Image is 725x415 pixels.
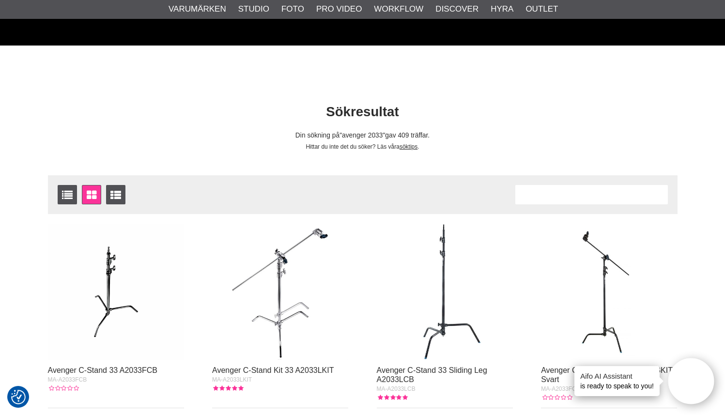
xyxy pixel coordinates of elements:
[377,393,408,402] div: Kundbetyg: 5.00
[541,224,677,360] img: Avenger C-stand Kit 33 A2033FCBKIT Svart
[238,3,269,15] a: Studio
[58,185,77,204] a: Listvisning
[212,366,334,374] a: Avenger C-Stand Kit 33 A2033LKIT
[212,376,252,383] span: MA-A2033LKIT
[212,384,243,393] div: Kundbetyg: 5.00
[580,371,654,381] h4: Aifo AI Assistant
[295,132,430,139] span: Din sökning på gav 409 träffar.
[377,385,416,392] span: MA-A2033LCB
[316,3,362,15] a: Pro Video
[106,185,125,204] a: Utökad listvisning
[417,143,419,150] span: .
[541,366,673,384] a: Avenger C-stand Kit 33 A2033FCBKIT Svart
[82,185,101,204] a: Fönstervisning
[377,224,513,360] img: Avenger C-Stand 33 Sliding Leg A2033LCB
[525,3,558,15] a: Outlet
[48,384,79,393] div: Kundbetyg: 0
[11,390,26,404] img: Revisit consent button
[491,3,513,15] a: Hyra
[374,3,423,15] a: Workflow
[41,103,685,122] h1: Sökresultat
[48,376,87,383] span: MA-A2033FCB
[306,143,399,150] span: Hittar du inte det du söker? Läs våra
[169,3,226,15] a: Varumärken
[541,393,572,402] div: Kundbetyg: 0
[377,366,487,384] a: Avenger C-Stand 33 Sliding Leg A2033LCB
[541,385,589,392] span: MA-A2033FCBKIT
[48,224,184,360] img: Avenger C-Stand 33 A2033FCB
[281,3,304,15] a: Foto
[574,366,660,396] div: is ready to speak to you!
[212,224,348,360] img: Avenger C-Stand Kit 33 A2033LKIT
[435,3,478,15] a: Discover
[339,132,385,139] span: avenger 2033
[400,143,417,150] a: söktips
[48,366,158,374] a: Avenger C-Stand 33 A2033FCB
[11,388,26,406] button: Samtyckesinställningar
